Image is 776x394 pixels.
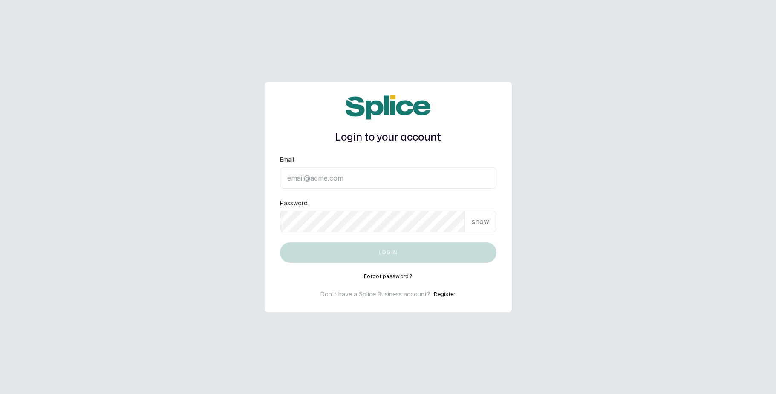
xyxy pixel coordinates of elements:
[320,290,430,299] p: Don't have a Splice Business account?
[280,167,496,189] input: email@acme.com
[280,130,496,145] h1: Login to your account
[280,242,496,263] button: Log in
[472,216,489,227] p: show
[280,155,294,164] label: Email
[364,273,412,280] button: Forgot password?
[434,290,455,299] button: Register
[280,199,308,207] label: Password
